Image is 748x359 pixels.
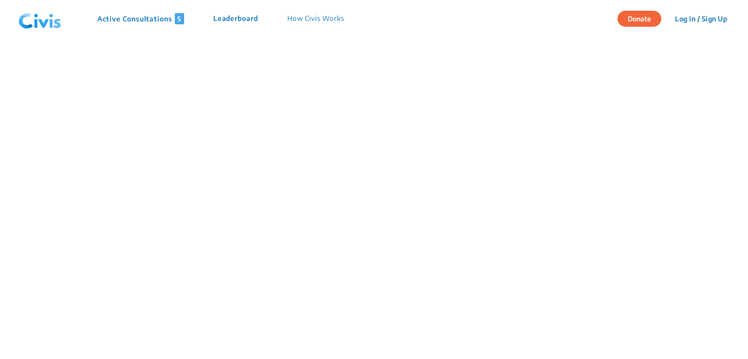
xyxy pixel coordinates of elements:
[175,13,184,24] span: 5
[97,13,184,24] p: Active Consultations
[287,13,344,24] p: How Civis Works
[15,4,65,34] img: navlogo.png
[617,13,669,23] a: Donate
[669,11,733,26] button: Log In / Sign Up
[617,11,661,27] button: Donate
[213,13,258,24] p: Leaderboard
